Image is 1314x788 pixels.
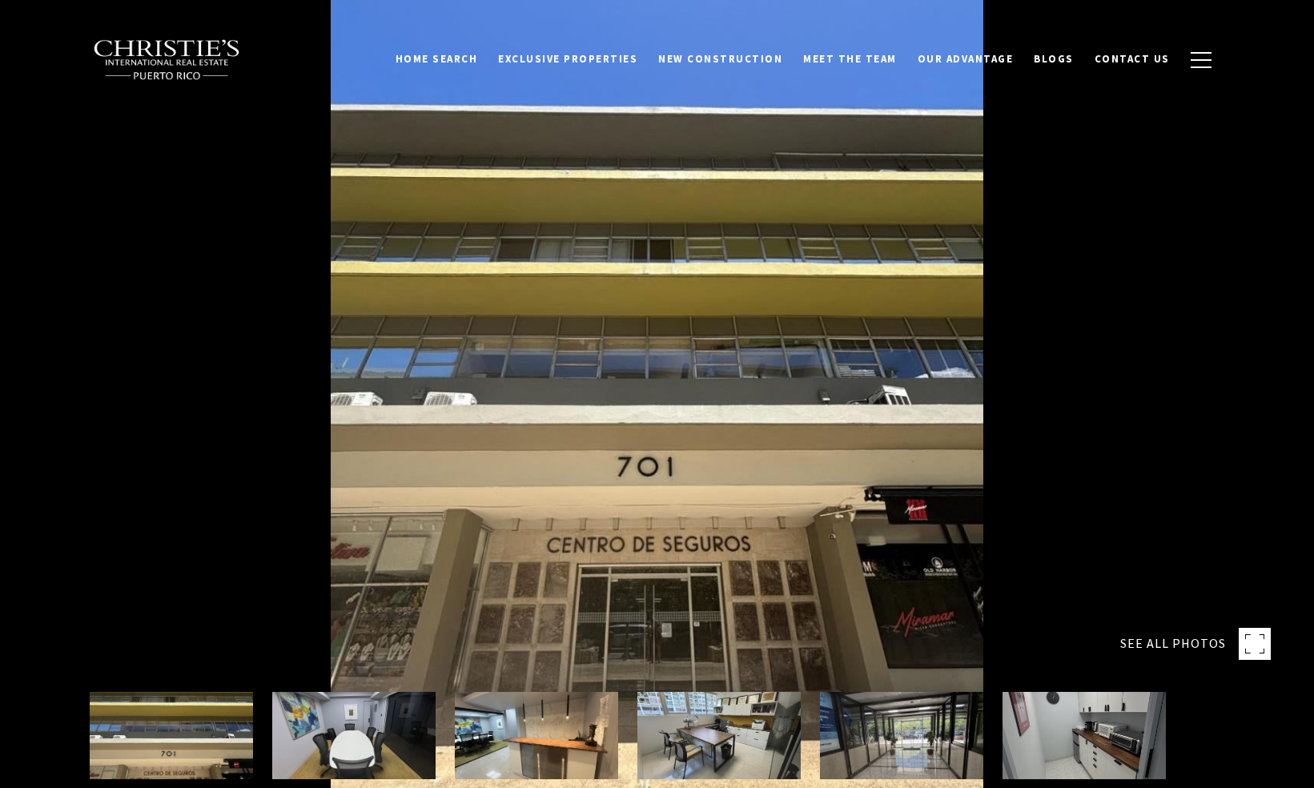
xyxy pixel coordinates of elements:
img: 701 Av. de la Constitución [637,692,801,779]
span: Our Advantage [918,52,1014,66]
span: New Construction [658,52,782,66]
img: 701 Av. de la Constitución [272,692,436,779]
a: Our Advantage [907,44,1024,74]
img: 701 Av. de la Constitución [90,692,253,779]
span: Blogs [1034,52,1074,66]
a: New Construction [648,44,793,74]
img: 701 Av. de la Constitución [455,692,618,779]
a: Home Search [385,44,488,74]
span: SEE ALL PHOTOS [1120,633,1226,654]
img: 701 Av. de la Constitución [1003,692,1166,779]
span: Contact Us [1095,52,1170,66]
a: Blogs [1023,44,1084,74]
img: 701 Av. de la Constitución [820,692,983,779]
a: Meet the Team [793,44,907,74]
a: Exclusive Properties [488,44,648,74]
img: Christie's International Real Estate black text logo [93,39,242,81]
span: Exclusive Properties [498,52,637,66]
